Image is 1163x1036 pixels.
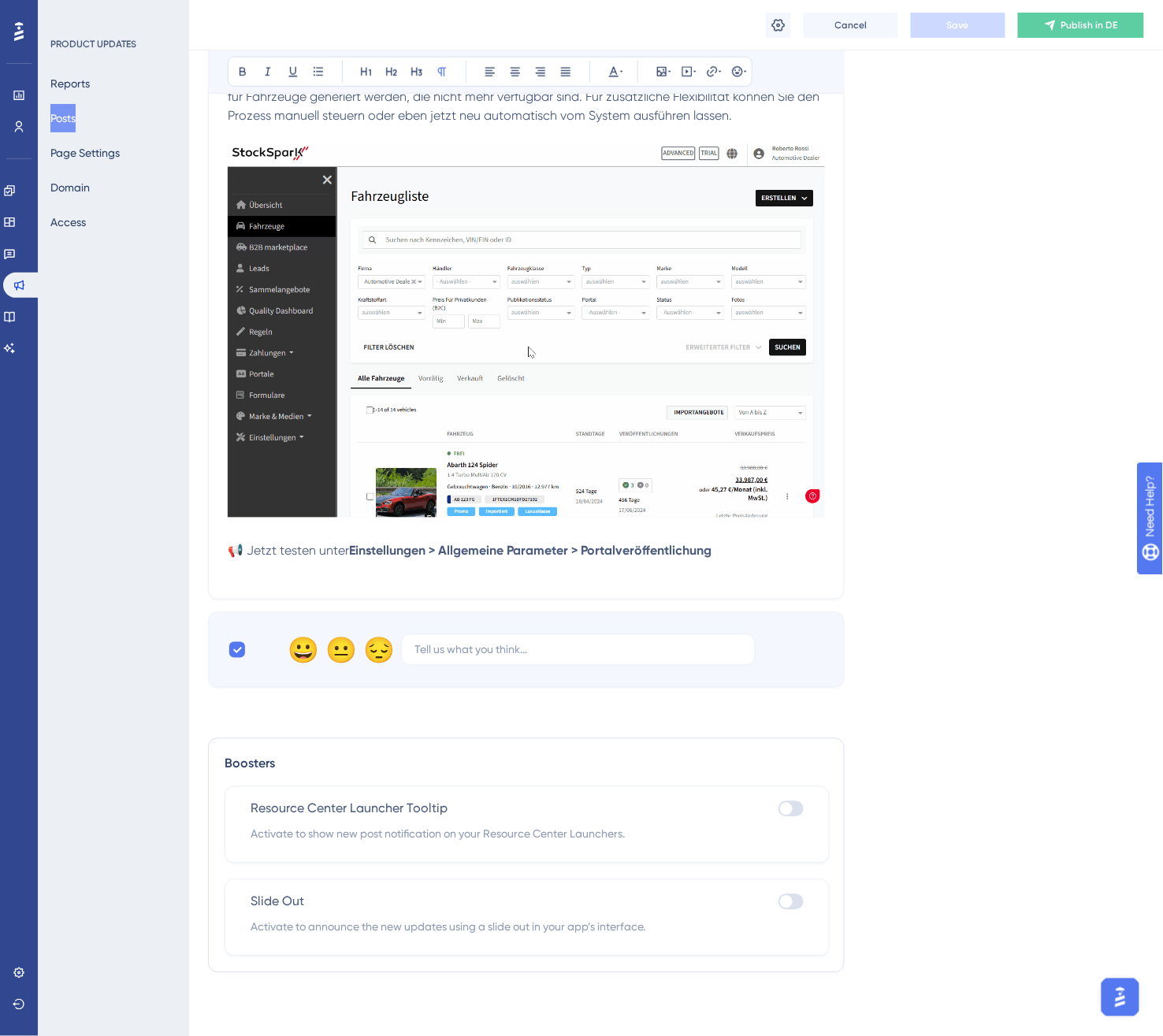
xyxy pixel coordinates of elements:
[414,641,742,659] input: Tell us what you think...
[288,637,313,663] div: 😀
[251,825,804,844] span: Activate to show new post notification on your Resource Center Launchers.
[911,13,1005,38] button: Save
[363,637,388,663] div: 😔
[50,208,86,236] button: Access
[50,173,90,202] button: Domain
[1097,974,1144,1021] iframe: UserGuiding AI Assistant Launcher
[251,800,448,819] span: Resource Center Launcher Tooltip
[1018,13,1144,38] button: Publish in DE
[50,69,90,98] button: Reports
[251,893,304,912] span: Slide Out
[228,544,349,559] span: 📢 Jetzt testen unter
[349,544,712,559] strong: Einstellungen > Allgemeine Parameter > Portalveröffentlichung
[804,13,898,38] button: Cancel
[225,755,828,774] div: Boosters
[325,637,351,663] div: 😐
[37,4,98,23] span: Need Help?
[50,38,136,50] div: PRODUCT UPDATES
[835,19,868,32] span: Cancel
[947,19,969,32] span: Save
[50,104,76,132] button: Posts
[1061,19,1118,32] span: Publish in DE
[228,70,828,123] span: So geben Sie zukünftig kein Geld für nicht mehr verfügbare Fahrzeuge aus und verhindern so, dass ...
[251,918,804,937] span: Activate to announce the new updates using a slide out in your app’s interface.
[50,139,120,167] button: Page Settings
